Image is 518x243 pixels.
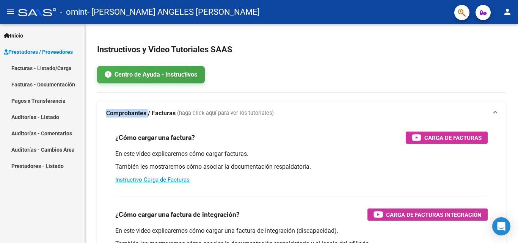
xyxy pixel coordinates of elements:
span: Carga de Facturas [424,133,482,143]
span: Prestadores / Proveedores [4,48,73,56]
h3: ¿Cómo cargar una factura? [115,132,195,143]
span: Carga de Facturas Integración [386,210,482,219]
h2: Instructivos y Video Tutoriales SAAS [97,42,506,57]
mat-icon: person [503,7,512,16]
span: (haga click aquí para ver los tutoriales) [177,109,274,118]
h3: ¿Cómo cargar una factura de integración? [115,209,240,220]
span: - [PERSON_NAME] ANGELES [PERSON_NAME] [87,4,260,20]
div: Open Intercom Messenger [492,217,510,235]
strong: Comprobantes / Facturas [106,109,176,118]
span: - omint [60,4,87,20]
p: En este video explicaremos cómo cargar facturas. [115,150,488,158]
a: Centro de Ayuda - Instructivos [97,66,205,83]
a: Instructivo Carga de Facturas [115,176,190,183]
p: En este video explicaremos cómo cargar una factura de integración (discapacidad). [115,227,488,235]
mat-icon: menu [6,7,15,16]
mat-expansion-panel-header: Comprobantes / Facturas (haga click aquí para ver los tutoriales) [97,101,506,125]
p: También les mostraremos cómo asociar la documentación respaldatoria. [115,163,488,171]
button: Carga de Facturas [406,132,488,144]
span: Inicio [4,31,23,40]
button: Carga de Facturas Integración [367,209,488,221]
